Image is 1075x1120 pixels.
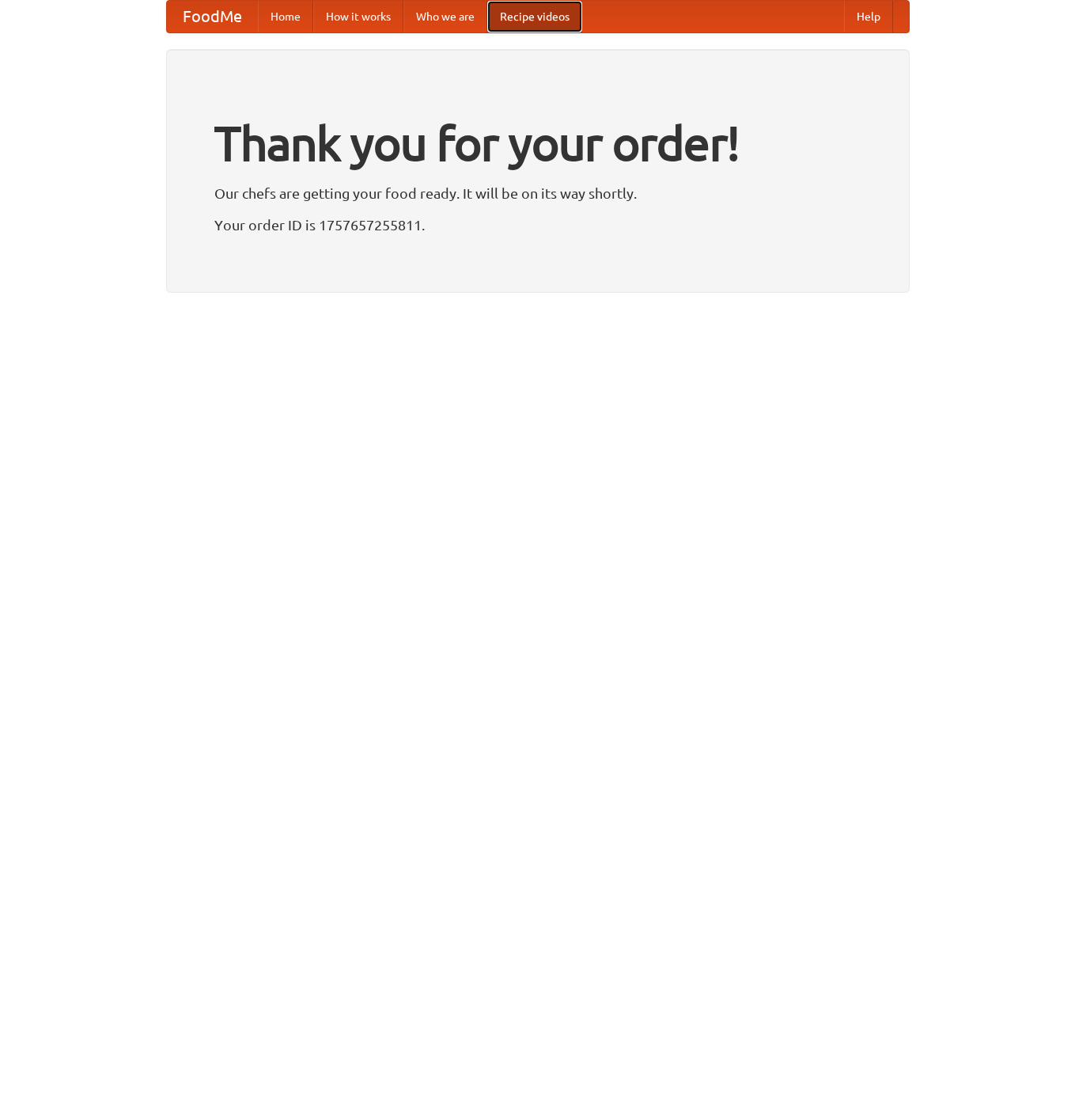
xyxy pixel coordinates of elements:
[844,1,893,32] a: Help
[258,1,313,32] a: Home
[487,1,582,32] a: Recipe videos
[403,1,487,32] a: Who we are
[214,213,861,237] p: Your order ID is 1757657255811.
[167,1,258,32] a: FoodMe
[214,105,861,181] h1: Thank you for your order!
[214,181,861,205] p: Our chefs are getting your food ready. It will be on its way shortly.
[313,1,403,32] a: How it works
